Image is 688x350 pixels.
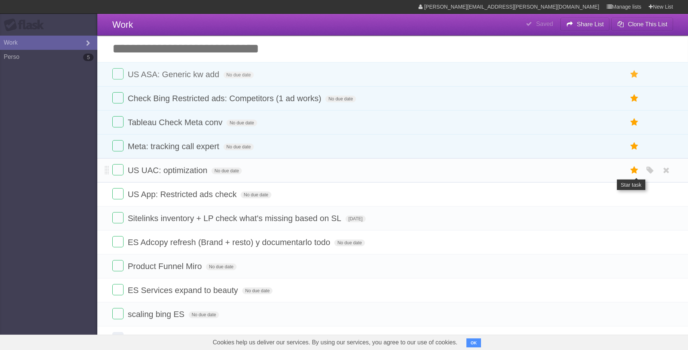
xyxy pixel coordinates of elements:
[128,94,323,103] span: Check Bing Restricted ads: Competitors (1 ad works)
[112,212,124,223] label: Done
[4,18,49,32] div: Flask
[334,239,365,246] span: No due date
[128,190,238,199] span: US App: Restricted ads check
[577,21,604,27] b: Share List
[83,54,94,61] b: 5
[112,260,124,271] label: Done
[211,168,242,174] span: No due date
[223,72,254,78] span: No due date
[112,19,133,30] span: Work
[128,310,186,319] span: scaling bing ES
[112,116,124,127] label: Done
[628,21,667,27] b: Clone This List
[627,116,642,129] label: Star task
[627,68,642,81] label: Star task
[112,68,124,79] label: Done
[345,215,366,222] span: [DATE]
[466,338,481,347] button: OK
[128,262,204,271] span: Product Funnel Miro
[128,214,343,223] span: Sitelinks inventory + LP check what's missing based on SL
[112,188,124,199] label: Done
[112,92,124,103] label: Done
[627,164,642,176] label: Star task
[223,144,254,150] span: No due date
[536,21,553,27] b: Saved
[560,18,610,31] button: Share List
[128,334,317,343] span: Rep [PERSON_NAME] + Competitors US?? Check
[242,287,273,294] span: No due date
[112,164,124,175] label: Done
[128,166,209,175] span: US UAC: optimization
[627,92,642,105] label: Star task
[112,308,124,319] label: Done
[241,191,271,198] span: No due date
[128,118,224,127] span: Tableau Check Meta conv
[128,286,240,295] span: ES Services expand to beauty
[112,236,124,247] label: Done
[189,311,219,318] span: No due date
[325,96,356,102] span: No due date
[112,284,124,295] label: Done
[206,263,236,270] span: No due date
[128,238,332,247] span: ES Adcopy refresh (Brand + resto) y documentarlo todo
[128,142,221,151] span: Meta: tracking call expert
[205,335,465,350] span: Cookies help us deliver our services. By using our services, you agree to our use of cookies.
[611,18,673,31] button: Clone This List
[128,70,221,79] span: US ASA: Generic kw add
[226,120,257,126] span: No due date
[112,140,124,151] label: Done
[112,332,124,343] label: Done
[627,140,642,153] label: Star task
